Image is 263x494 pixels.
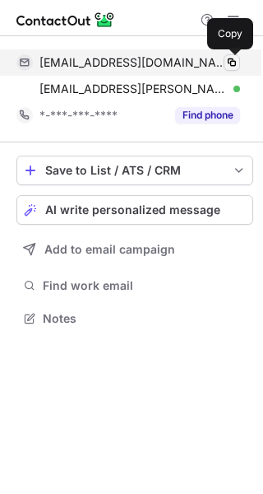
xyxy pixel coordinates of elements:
span: Find work email [43,278,247,293]
span: Add to email campaign [44,243,175,256]
button: Add to email campaign [16,235,253,264]
img: ContactOut v5.3.10 [16,10,115,30]
button: save-profile-one-click [16,156,253,185]
span: [EMAIL_ADDRESS][DOMAIN_NAME] [39,55,228,70]
span: Notes [43,311,247,326]
div: Save to List / ATS / CRM [45,164,224,177]
button: Reveal Button [175,107,240,123]
button: AI write personalized message [16,195,253,225]
span: AI write personalized message [45,203,220,217]
button: Notes [16,307,253,330]
button: Find work email [16,274,253,297]
span: [EMAIL_ADDRESS][PERSON_NAME][DOMAIN_NAME] [39,82,228,96]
